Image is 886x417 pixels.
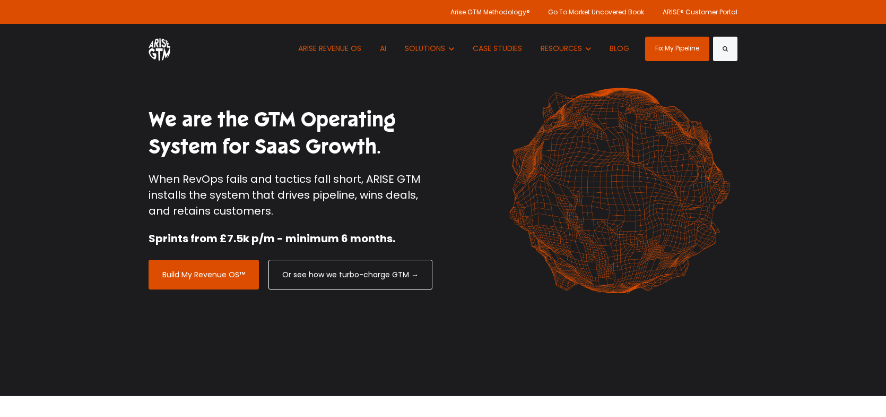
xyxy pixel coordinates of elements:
[602,24,637,73] a: BLOG
[645,37,709,61] a: Fix My Pipeline
[149,171,435,219] p: When RevOps fails and tactics fall short, ARISE GTM installs the system that drives pipeline, win...
[541,43,582,54] span: RESOURCES
[501,76,737,305] img: shape-61 orange
[405,43,445,54] span: SOLUTIONS
[405,43,405,44] span: Show submenu for SOLUTIONS
[290,24,369,73] a: ARISE REVENUE OS
[268,260,432,290] a: Or see how we turbo-charge GTM →
[465,24,530,73] a: CASE STUDIES
[397,24,462,73] button: Show submenu for SOLUTIONS SOLUTIONS
[149,260,259,290] a: Build My Revenue OS™
[149,37,170,61] img: ARISE GTM logo (1) white
[713,37,737,61] button: Search
[533,24,599,73] button: Show submenu for RESOURCES RESOURCES
[149,106,435,161] h1: We are the GTM Operating System for SaaS Growth.
[290,24,637,73] nav: Desktop navigation
[372,24,394,73] a: AI
[149,231,395,246] strong: Sprints from £7.5k p/m - minimum 6 months.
